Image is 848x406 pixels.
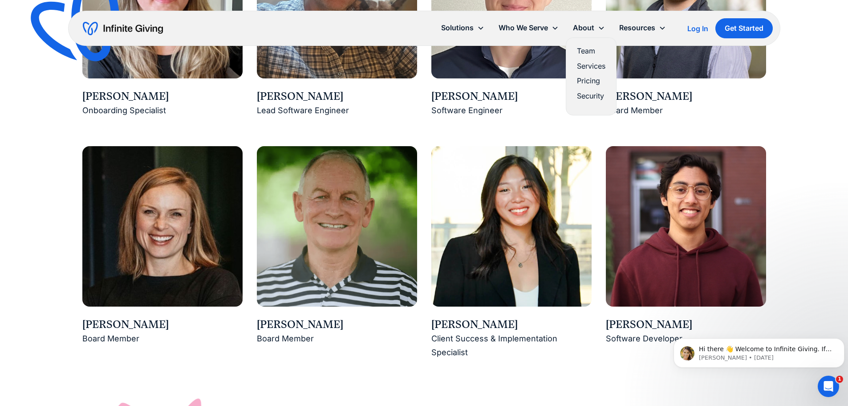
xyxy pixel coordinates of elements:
[577,45,605,57] a: Team
[606,89,766,104] div: [PERSON_NAME]
[577,60,605,72] a: Services
[818,376,839,397] iframe: Intercom live chat
[619,22,655,34] div: Resources
[257,332,417,346] div: Board Member
[566,37,617,115] nav: About
[715,18,773,38] a: Get Started
[82,317,243,332] div: [PERSON_NAME]
[836,376,843,383] span: 1
[687,25,708,32] div: Log In
[441,22,474,34] div: Solutions
[257,317,417,332] div: [PERSON_NAME]
[257,104,417,118] div: Lead Software Engineer
[499,22,548,34] div: Who We Serve
[82,332,243,346] div: Board Member
[606,104,766,118] div: Board Member
[566,18,612,37] div: About
[257,89,417,104] div: [PERSON_NAME]
[431,332,592,359] div: Client Success & Implementation Specialist
[431,104,592,118] div: Software Engineer
[606,317,766,332] div: [PERSON_NAME]
[431,89,592,104] div: [PERSON_NAME]
[612,18,673,37] div: Resources
[431,317,592,332] div: [PERSON_NAME]
[573,22,594,34] div: About
[687,23,708,34] a: Log In
[670,320,848,382] iframe: Intercom notifications message
[577,75,605,87] a: Pricing
[491,18,566,37] div: Who We Serve
[606,332,766,346] div: Software Developer
[434,18,491,37] div: Solutions
[83,21,163,36] a: home
[82,89,243,104] div: [PERSON_NAME]
[82,104,243,118] div: Onboarding Specialist
[577,90,605,102] a: Security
